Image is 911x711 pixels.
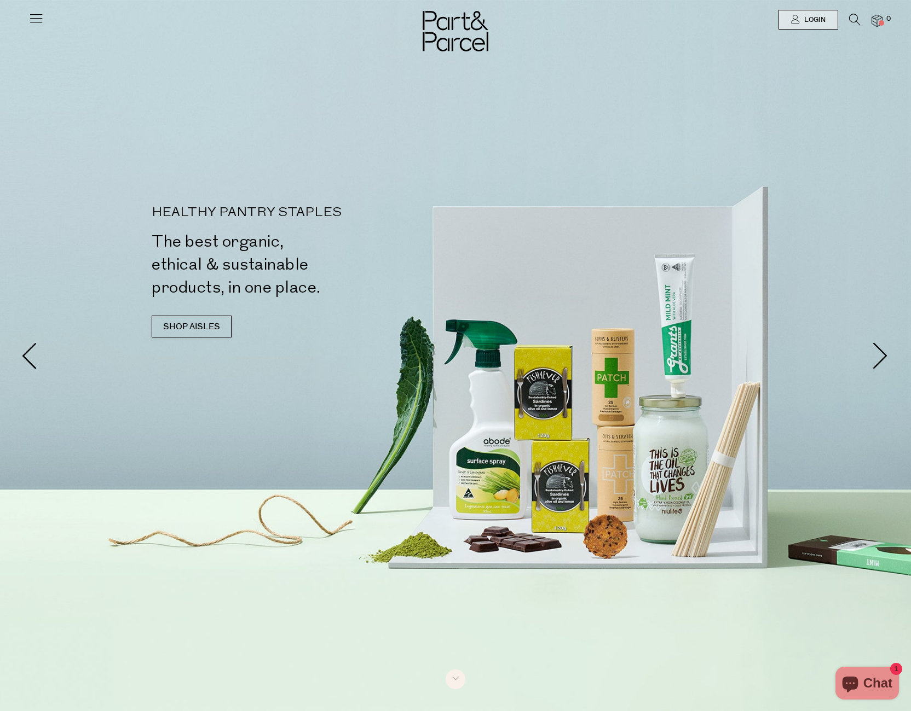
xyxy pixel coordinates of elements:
[152,316,232,337] a: SHOP AISLES
[802,15,826,25] span: Login
[152,230,460,299] h2: The best organic, ethical & sustainable products, in one place.
[152,206,460,219] p: HEALTHY PANTRY STAPLES
[779,10,838,30] a: Login
[884,14,893,24] span: 0
[872,15,883,26] a: 0
[423,11,488,51] img: Part&Parcel
[832,667,902,702] inbox-online-store-chat: Shopify online store chat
